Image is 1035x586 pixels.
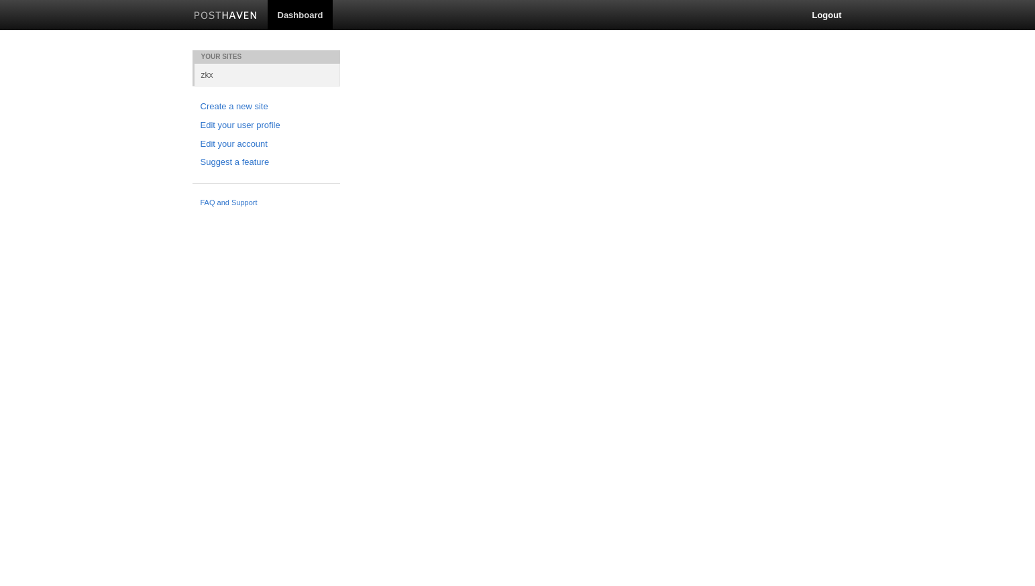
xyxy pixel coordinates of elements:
li: Your Sites [193,50,340,64]
a: Edit your account [201,137,332,152]
a: Suggest a feature [201,156,332,170]
a: FAQ and Support [201,197,332,209]
a: zkx [195,64,340,86]
a: Edit your user profile [201,119,332,133]
a: Create a new site [201,100,332,114]
img: Posthaven-bar [194,11,258,21]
